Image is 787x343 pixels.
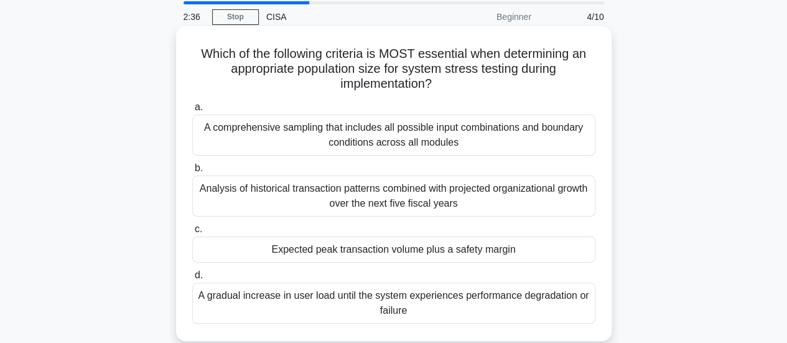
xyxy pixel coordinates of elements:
div: Analysis of historical transaction patterns combined with projected organizational growth over th... [192,176,595,217]
div: A comprehensive sampling that includes all possible input combinations and boundary conditions ac... [192,115,595,156]
h5: Which of the following criteria is MOST essential when determining an appropriate population size... [191,46,597,92]
div: CISA [259,4,430,29]
div: 4/10 [539,4,612,29]
div: 2:36 [176,4,212,29]
span: d. [195,270,203,280]
div: A gradual increase in user load until the system experiences performance degradation or failure [192,283,595,324]
div: Beginner [430,4,539,29]
span: a. [195,101,203,112]
span: c. [195,223,202,234]
span: b. [195,162,203,173]
div: Expected peak transaction volume plus a safety margin [192,237,595,263]
a: Stop [212,9,259,25]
